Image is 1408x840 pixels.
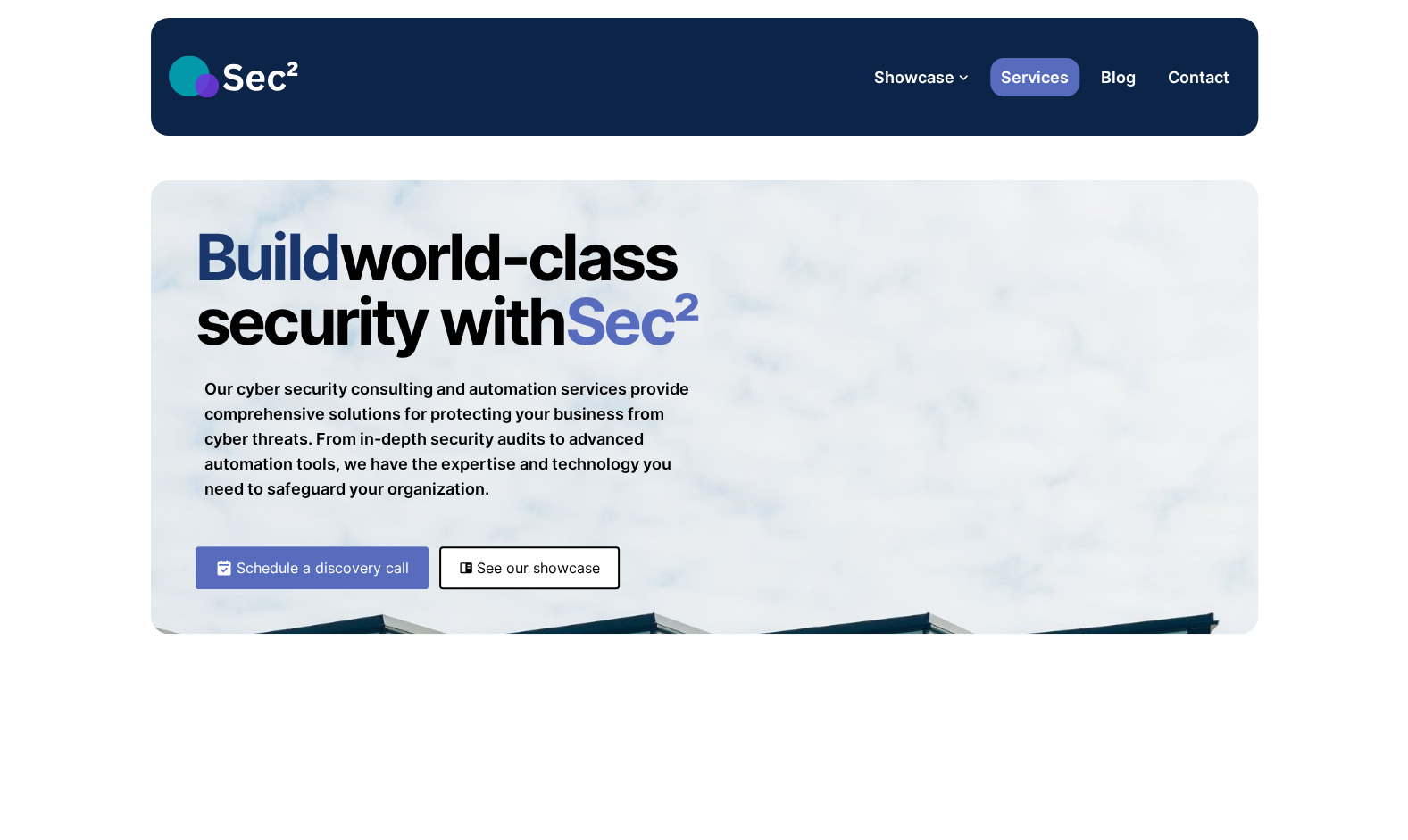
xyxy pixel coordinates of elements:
[1157,58,1240,96] a: Contact
[196,368,704,511] p: Our cyber security consulting and automation services provide comprehensive solutions for protect...
[196,218,339,295] span: Build
[565,282,698,360] span: Sec²
[990,58,1079,96] a: Services
[439,546,620,589] a: See our showcase
[1090,58,1146,96] a: Blog
[863,58,979,96] button: Showcase
[196,225,704,353] h1: world-class security with
[196,546,429,589] a: Schedule a discovery call
[874,65,954,89] span: Showcase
